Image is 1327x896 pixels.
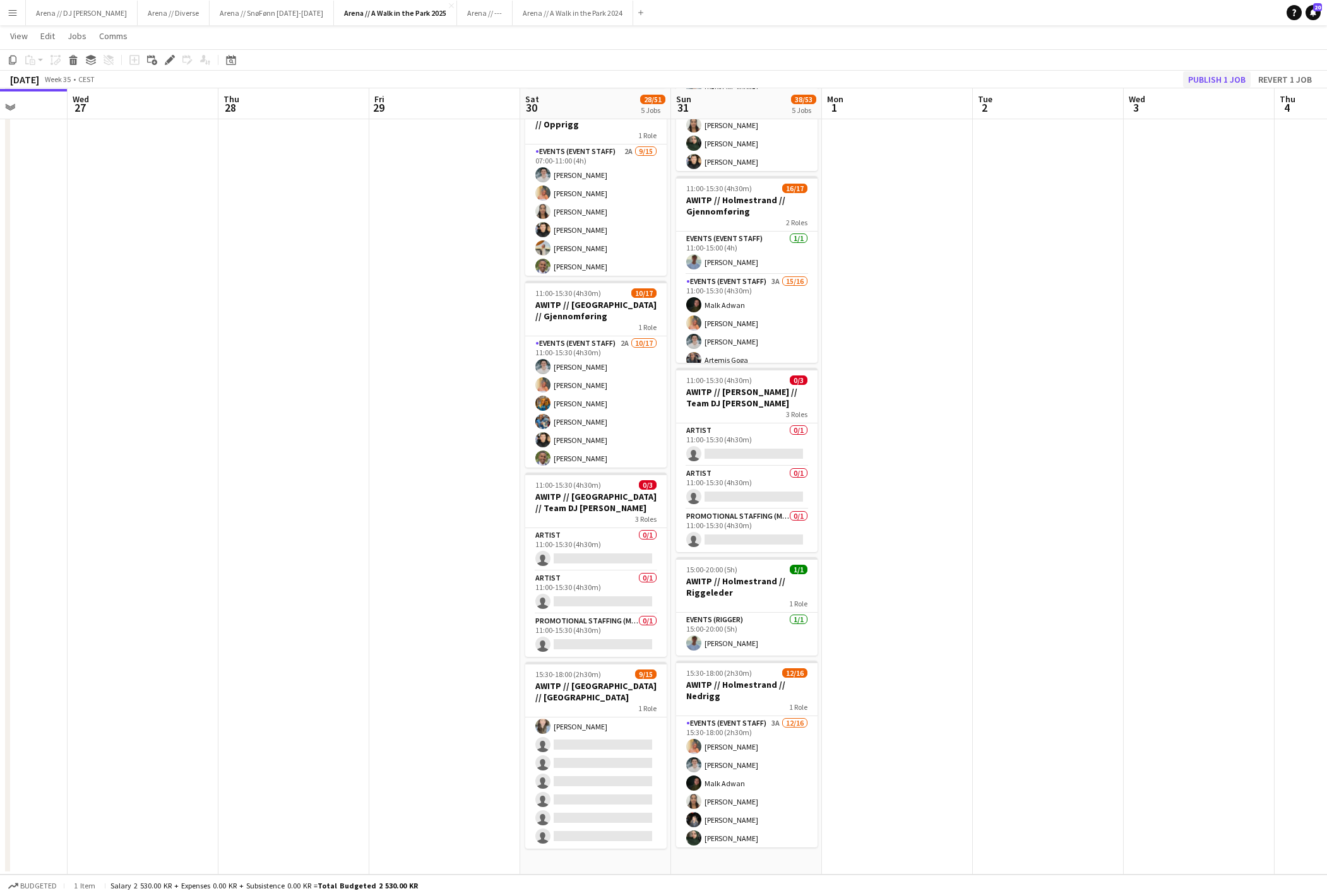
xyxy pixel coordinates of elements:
button: Arena // A Walk in the Park 2025 [334,1,457,25]
a: Jobs [62,28,92,44]
span: 3 Roles [786,410,807,419]
span: 1 [825,100,843,115]
div: 5 Jobs [641,105,665,115]
app-card-role: Artist0/111:00-15:30 (4h30m) [676,423,818,466]
h3: AWITP // Holmestrand // Gjennomføring [676,194,818,217]
span: Week 35 [42,74,73,84]
app-card-role: Events (Event Staff)2A10/1711:00-15:30 (4h30m)[PERSON_NAME][PERSON_NAME][PERSON_NAME][PERSON_NAME... [525,336,667,672]
span: 11:00-15:30 (4h30m) [535,288,601,298]
button: Arena // A Walk in the Park 2024 [513,1,633,25]
app-card-role: Events (Event Staff)3A15/1611:00-15:30 (4h30m)Malk Adwan[PERSON_NAME][PERSON_NAME]Artemis Goga [676,274,818,592]
span: Budgeted [20,881,57,890]
span: 28 [222,100,239,115]
span: 31 [674,100,691,115]
app-card-role: Events (Event Staff)2A9/1507:00-11:00 (4h)[PERSON_NAME][PERSON_NAME][PERSON_NAME][PERSON_NAME][PE... [525,144,667,444]
div: CEST [78,74,95,84]
span: 0/3 [790,375,807,385]
span: 1 Role [638,704,657,713]
span: Wed [73,93,89,105]
app-card-role: Artist0/111:00-15:30 (4h30m) [525,528,667,571]
button: Arena // DJ [PERSON_NAME] [26,1,138,25]
span: Jobs [68,30,86,42]
app-job-card: 07:00-11:00 (4h)9/15AWITP // [GEOGRAPHIC_DATA] // Opprigg1 RoleEvents (Event Staff)2A9/1507:00-11... [525,89,667,276]
h3: AWITP // Holmestrand // Nedrigg [676,679,818,702]
span: View [10,30,28,42]
span: Sat [525,93,539,105]
h3: AWITP // [PERSON_NAME] // Team DJ [PERSON_NAME] [676,386,818,409]
span: Total Budgeted 2 530.00 KR [318,881,418,890]
app-job-card: 11:00-15:30 (4h30m)0/3AWITP // [GEOGRAPHIC_DATA] // Team DJ [PERSON_NAME]3 RolesArtist0/111:00-15... [525,473,667,657]
span: Edit [40,30,55,42]
span: 15:30-18:00 (2h30m) [686,668,752,678]
span: Comms [99,30,128,42]
span: Tue [978,93,992,105]
app-card-role: Promotional Staffing (Mascot)0/111:00-15:30 (4h30m) [676,509,818,552]
span: 15:00-20:00 (5h) [686,565,737,574]
span: 16/17 [782,184,807,193]
span: 0/3 [639,480,657,490]
span: Mon [827,93,843,105]
h3: AWITP // [GEOGRAPHIC_DATA] // Team DJ [PERSON_NAME] [525,491,667,514]
app-job-card: 11:00-15:30 (4h30m)0/3AWITP // [PERSON_NAME] // Team DJ [PERSON_NAME]3 RolesArtist0/111:00-15:30 ... [676,368,818,552]
h3: AWITP // [GEOGRAPHIC_DATA] // Gjennomføring [525,299,667,322]
app-card-role: Artist0/111:00-15:30 (4h30m) [525,571,667,614]
span: 2 Roles [786,218,807,227]
button: Arena // Diverse [138,1,210,25]
a: Edit [35,28,60,44]
button: Arena // --- [457,1,513,25]
span: 3 Roles [635,514,657,524]
app-card-role: Events (Event Staff)1/111:00-15:00 (4h)[PERSON_NAME] [676,232,818,274]
span: 29 [372,100,384,115]
span: 38/53 [791,95,816,104]
span: 1 Role [638,322,657,332]
span: 1 Role [789,702,807,712]
span: 9/15 [635,669,657,679]
span: 2 [976,100,992,115]
span: 28/51 [640,95,665,104]
app-job-card: 11:00-15:30 (4h30m)10/17AWITP // [GEOGRAPHIC_DATA] // Gjennomføring1 RoleEvents (Event Staff)2A10... [525,281,667,468]
a: Comms [94,28,133,44]
span: 1 Role [638,131,657,140]
span: 20 [1313,3,1322,11]
app-job-card: 15:30-18:00 (2h30m)9/15AWITP // [GEOGRAPHIC_DATA] // [GEOGRAPHIC_DATA]1 Role[PERSON_NAME][PERSON_... [525,662,667,849]
span: 11:00-15:30 (4h30m) [535,480,601,490]
span: 27 [71,100,89,115]
a: 20 [1306,5,1321,20]
span: 4 [1278,100,1295,115]
span: 1 Role [789,599,807,608]
app-job-card: 15:00-20:00 (5h)1/1AWITP // Holmestrand // Riggeleder1 RoleEvents (Rigger)1/115:00-20:00 (5h)[PER... [676,557,818,656]
span: Sun [676,93,691,105]
span: 30 [523,100,539,115]
span: Thu [223,93,239,105]
h3: AWITP // Holmestrand // Riggeleder [676,575,818,598]
span: 11:00-15:30 (4h30m) [686,184,752,193]
span: 15:30-18:00 (2h30m) [535,669,601,679]
span: Thu [1280,93,1295,105]
div: Salary 2 530.00 KR + Expenses 0.00 KR + Subsistence 0.00 KR = [110,881,418,890]
app-card-role: Promotional Staffing (Mascot)0/111:00-15:30 (4h30m) [525,614,667,657]
div: [DATE] [10,73,39,86]
app-card-role: Artist0/111:00-15:30 (4h30m) [676,466,818,509]
span: 1/1 [790,565,807,574]
app-job-card: 11:00-15:30 (4h30m)16/17AWITP // Holmestrand // Gjennomføring2 RolesEvents (Event Staff)1/111:00-... [676,176,818,363]
app-card-role: Events (Rigger)1/115:00-20:00 (5h)[PERSON_NAME] [676,613,818,656]
button: Arena // SnøFønn [DATE]-[DATE] [210,1,334,25]
a: View [5,28,33,44]
span: Fri [374,93,384,105]
span: 11:00-15:30 (4h30m) [686,375,752,385]
button: Budgeted [6,879,59,893]
div: 5 Jobs [792,105,816,115]
button: Publish 1 job [1183,71,1251,88]
span: 10/17 [631,288,657,298]
span: Wed [1129,93,1145,105]
app-job-card: 15:30-18:00 (2h30m)12/16AWITP // Holmestrand // Nedrigg1 RoleEvents (Event Staff)3A12/1615:30-18:... [676,661,818,847]
button: Revert 1 job [1253,71,1317,88]
span: 3 [1127,100,1145,115]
